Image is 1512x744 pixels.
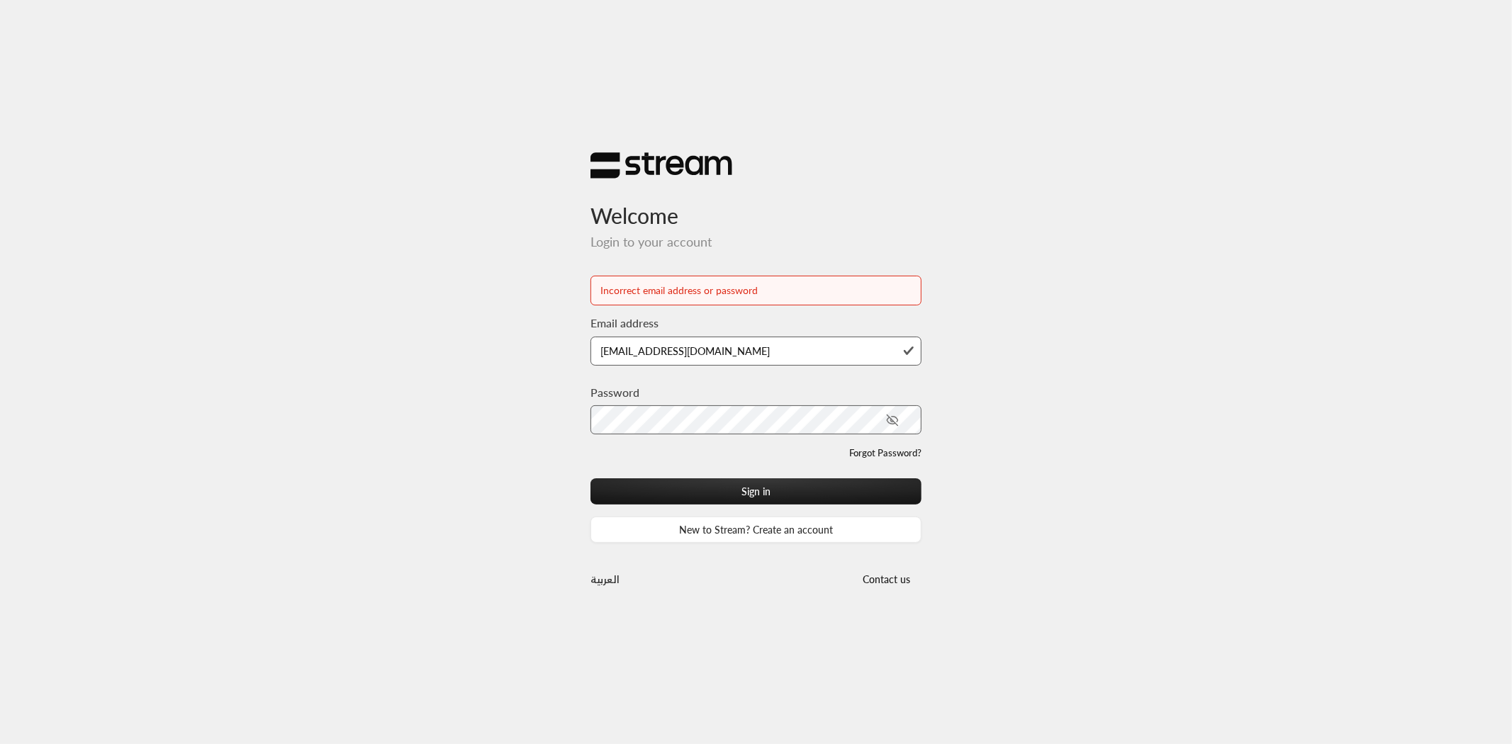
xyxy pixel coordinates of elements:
[590,315,659,332] label: Email address
[880,408,905,432] button: toggle password visibility
[849,446,922,461] a: Forgot Password?
[851,573,922,585] a: Contact us
[600,283,912,298] div: Incorrect email address or password
[851,565,922,592] button: Contact us
[590,478,922,505] button: Sign in
[590,337,922,366] input: Type your email here
[590,152,732,179] img: Stream Logo
[590,517,922,543] a: New to Stream? Create an account
[590,235,922,250] h5: Login to your account
[590,565,620,592] a: العربية
[590,384,639,401] label: Password
[590,179,922,228] h3: Welcome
